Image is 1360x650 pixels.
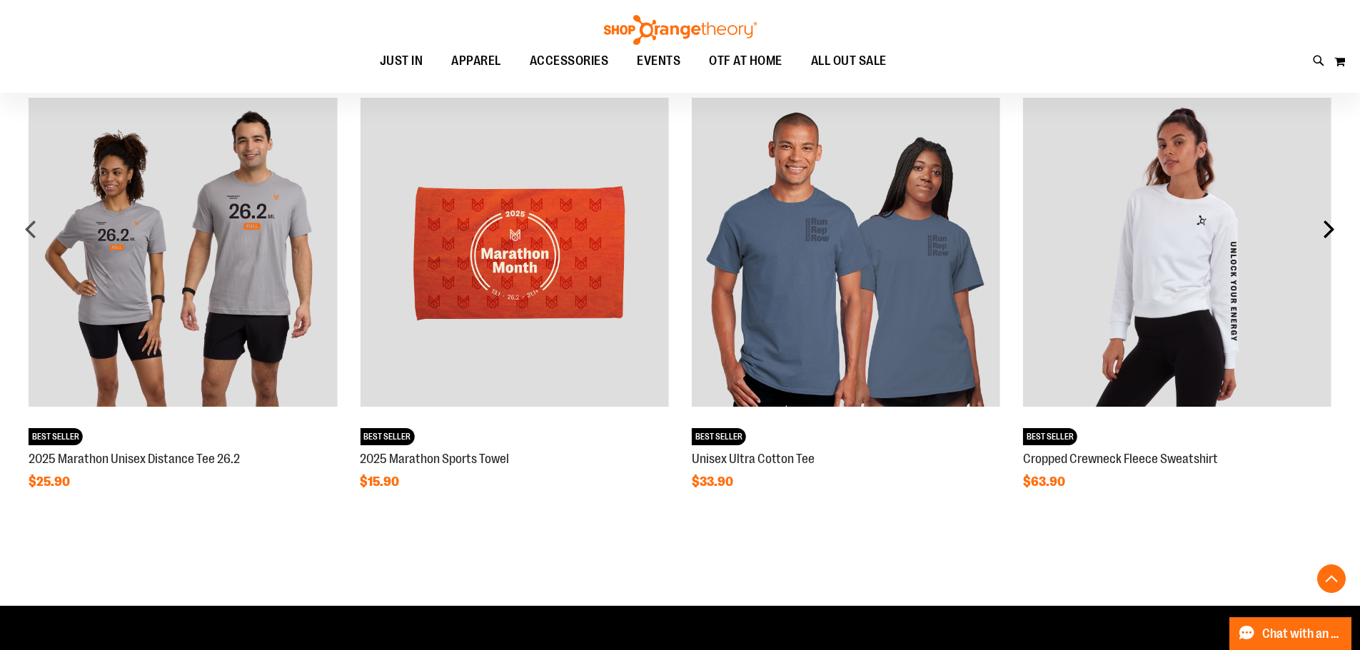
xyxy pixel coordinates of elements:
[637,45,680,77] span: EVENTS
[692,428,746,445] span: BEST SELLER
[29,98,337,406] img: 2025 Marathon Unisex Distance Tee 26.2
[602,15,759,45] img: Shop Orangetheory
[1314,215,1343,243] div: next
[1023,436,1331,447] a: Cropped Crewneck Fleece SweatshirtNEWBEST SELLER
[692,436,1000,447] a: Unisex Ultra Cotton TeeNEWBEST SELLER
[811,45,887,77] span: ALL OUT SALE
[29,452,240,466] a: 2025 Marathon Unisex Distance Tee 26.2
[380,45,423,77] span: JUST IN
[451,45,501,77] span: APPAREL
[1229,617,1352,650] button: Chat with an Expert
[530,45,609,77] span: ACCESSORIES
[29,436,337,447] a: 2025 Marathon Unisex Distance Tee 26.2NEWBEST SELLER
[1262,627,1343,641] span: Chat with an Expert
[360,474,401,489] span: $15.90
[1023,452,1218,466] a: Cropped Crewneck Fleece Sweatshirt
[17,215,46,243] div: prev
[1023,474,1067,489] span: $63.90
[692,474,735,489] span: $33.90
[360,436,668,447] a: 2025 Marathon Sports TowelNEWBEST SELLER
[709,45,782,77] span: OTF AT HOME
[692,98,1000,406] img: Unisex Ultra Cotton Tee
[1023,98,1331,406] img: Cropped Crewneck Fleece Sweatshirt
[29,428,83,445] span: BEST SELLER
[29,474,72,489] span: $25.90
[1317,564,1346,593] button: Back To Top
[360,428,414,445] span: BEST SELLER
[360,98,668,406] img: 2025 Marathon Sports Towel
[692,452,815,466] a: Unisex Ultra Cotton Tee
[360,452,509,466] a: 2025 Marathon Sports Towel
[1023,428,1077,445] span: BEST SELLER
